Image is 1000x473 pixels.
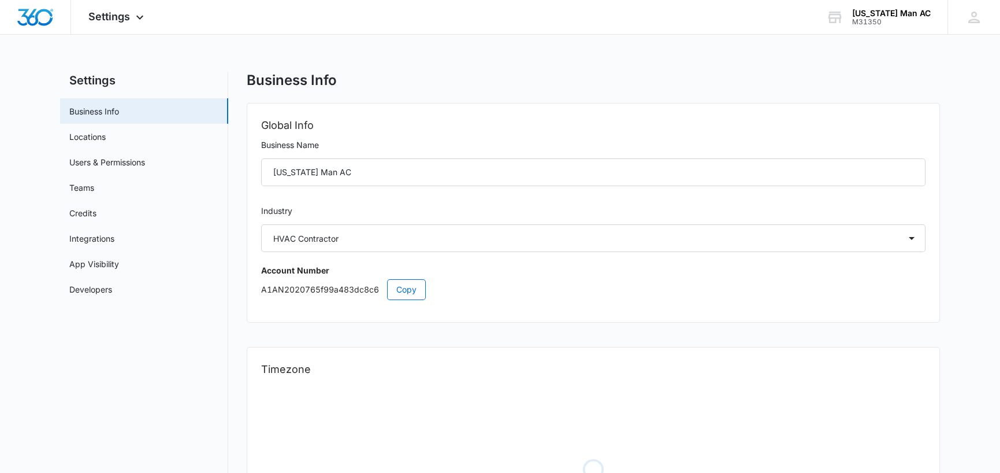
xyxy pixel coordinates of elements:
[261,265,329,275] strong: Account Number
[69,283,112,295] a: Developers
[69,105,119,117] a: Business Info
[261,205,925,217] label: Industry
[261,117,925,134] h2: Global Info
[69,258,119,270] a: App Visibility
[387,279,426,300] button: Copy
[69,182,94,194] a: Teams
[60,72,228,89] h2: Settings
[69,156,145,168] a: Users & Permissions
[247,72,337,89] h1: Business Info
[69,207,96,219] a: Credits
[261,361,925,378] h2: Timezone
[69,131,106,143] a: Locations
[261,279,925,300] p: A1AN2020765f99a483dc8c6
[852,18,931,26] div: account id
[261,139,925,151] label: Business Name
[69,232,114,245] a: Integrations
[852,9,931,18] div: account name
[88,10,130,23] span: Settings
[396,283,417,296] span: Copy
